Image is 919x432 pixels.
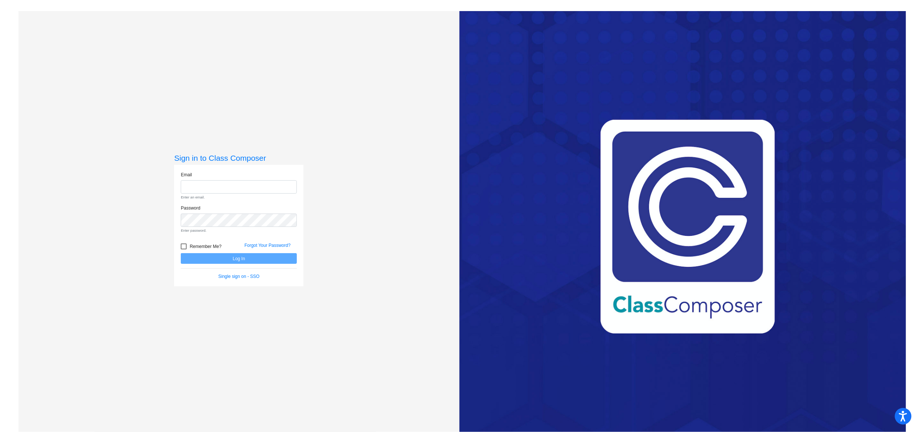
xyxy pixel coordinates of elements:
[218,274,260,279] a: Single sign on - SSO
[181,228,297,233] small: Enter password.
[174,153,303,163] h3: Sign in to Class Composer
[181,171,192,178] label: Email
[181,205,200,211] label: Password
[181,253,297,264] button: Log In
[190,242,221,251] span: Remember Me?
[181,195,297,200] small: Enter an email.
[244,243,291,248] a: Forgot Your Password?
